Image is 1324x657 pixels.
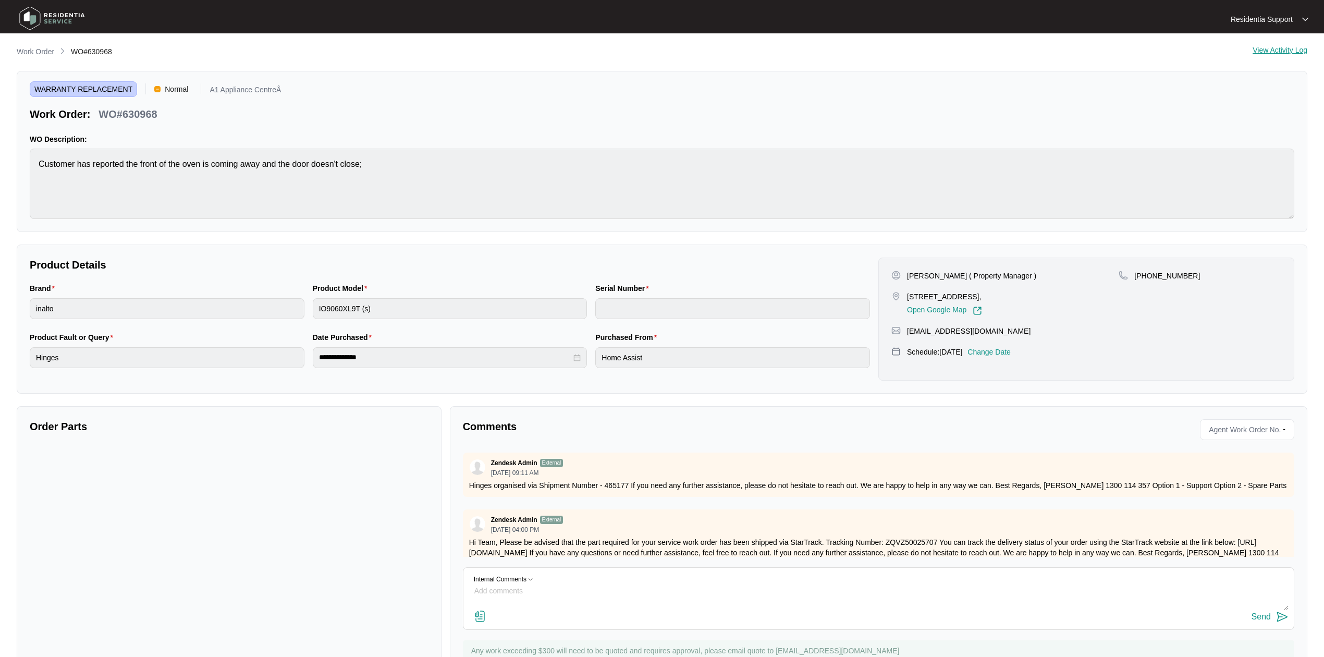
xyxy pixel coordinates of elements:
[595,332,661,343] label: Purchased From
[30,149,1294,219] textarea: Customer has reported the front of the oven is coming away and the door doesn't close;
[30,81,137,97] span: WARRANTY REPLACEMENT
[540,459,563,467] p: External
[595,283,653,294] label: Serial Number
[907,347,962,357] p: Schedule: [DATE]
[471,646,1289,656] p: Any work exceeding $300 will need to be quoted and requires approval, please email quote to [EMAI...
[1134,271,1200,281] p: [PHONE_NUMBER]
[891,271,901,280] img: user-pin
[1276,611,1289,623] img: send-icon.svg
[491,527,563,533] p: [DATE] 04:00 PM
[30,347,304,368] input: Product Fault or Query
[907,326,1031,336] p: [EMAIL_ADDRESS][DOMAIN_NAME]
[491,516,537,524] p: Zendesk Admin
[470,459,485,475] img: user.svg
[1205,422,1281,437] span: Agent Work Order No.
[491,470,563,476] p: [DATE] 09:11 AM
[154,86,161,92] img: Vercel Logo
[540,516,563,524] p: External
[1253,46,1307,58] div: View Activity Log
[30,298,304,319] input: Brand
[99,107,157,121] p: WO#630968
[474,610,486,623] img: file-attachment-doc.svg
[474,576,526,583] p: Internal Comments
[595,347,870,368] input: Purchased From
[463,419,872,434] p: Comments
[30,107,90,121] p: Work Order:
[16,3,89,34] img: residentia service logo
[1302,17,1308,22] img: dropdown arrow
[30,283,59,294] label: Brand
[973,306,982,315] img: Link-External
[1252,612,1271,622] div: Send
[161,81,192,97] span: Normal
[313,283,372,294] label: Product Model
[210,86,281,97] p: A1 Appliance CentreÂ
[58,47,67,55] img: chevron-right
[15,46,56,58] a: Work Order
[595,298,870,319] input: Serial Number
[1231,14,1293,25] p: Residentia Support
[967,347,1011,357] p: Change Date
[491,459,537,467] p: Zendesk Admin
[313,298,587,319] input: Product Model
[469,480,1288,491] p: Hinges organised via Shipment Number - 465177 If you need any further assistance, please do not h...
[1252,610,1289,624] button: Send
[891,291,901,301] img: map-pin
[30,419,428,434] p: Order Parts
[30,332,117,343] label: Product Fault or Query
[313,332,376,343] label: Date Purchased
[907,306,982,315] a: Open Google Map
[907,291,982,302] p: [STREET_ADDRESS],
[1119,271,1128,280] img: map-pin
[469,537,1288,568] p: Hi Team, Please be advised that the part required for your service work order has been shipped vi...
[71,47,112,56] span: WO#630968
[17,46,54,57] p: Work Order
[891,347,901,356] img: map-pin
[30,258,870,272] p: Product Details
[891,326,901,335] img: map-pin
[319,352,572,363] input: Date Purchased
[907,271,1036,281] p: [PERSON_NAME] ( Property Manager )
[526,576,534,583] img: Dropdown-Icon
[30,134,1294,144] p: WO Description:
[470,516,485,532] img: user.svg
[1283,422,1290,437] p: -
